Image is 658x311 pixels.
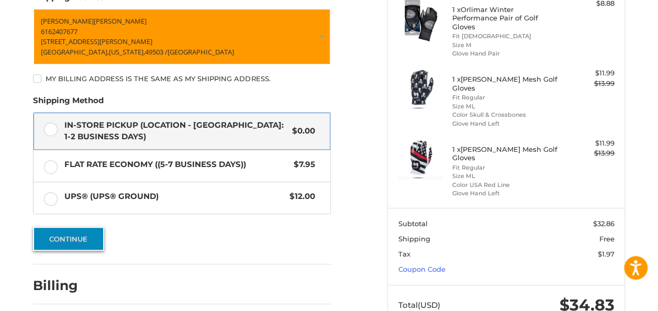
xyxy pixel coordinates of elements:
[145,47,168,57] span: 49503 /
[560,138,614,149] div: $11.99
[452,49,558,58] li: Glove Hand Pair
[287,125,315,137] span: $0.00
[598,250,615,258] span: $1.97
[398,250,410,258] span: Tax
[599,235,615,243] span: Free
[398,219,428,228] span: Subtotal
[452,145,558,162] h4: 1 x [PERSON_NAME] Mesh Golf Gloves
[398,235,430,243] span: Shipping
[288,159,315,171] span: $7.95
[64,191,285,203] span: UPS® (UPS® Ground)
[452,41,558,50] li: Size M
[452,32,558,41] li: Fit [DEMOGRAPHIC_DATA]
[452,181,558,190] li: Color USA Red Line
[452,110,558,119] li: Color Skull & Crossbones
[452,172,558,181] li: Size ML
[452,189,558,198] li: Glove Hand Left
[398,300,440,310] span: Total (USD)
[33,277,94,294] h2: Billing
[41,37,152,46] span: [STREET_ADDRESS][PERSON_NAME]
[33,8,331,65] a: Enter or select a different address
[452,163,558,172] li: Fit Regular
[560,148,614,159] div: $13.99
[41,16,94,26] span: [PERSON_NAME]
[593,219,615,228] span: $32.86
[452,102,558,111] li: Size ML
[452,93,558,102] li: Fit Regular
[109,47,145,57] span: [US_STATE],
[94,16,147,26] span: [PERSON_NAME]
[33,74,331,83] label: My billing address is the same as my shipping address.
[33,95,104,112] legend: Shipping Method
[41,27,77,36] span: 6162407677
[168,47,234,57] span: [GEOGRAPHIC_DATA]
[64,119,287,143] span: In-Store Pickup (Location - [GEOGRAPHIC_DATA]: 1-2 BUSINESS DAYS)
[560,79,614,89] div: $13.99
[64,159,289,171] span: Flat Rate Economy ((5-7 Business Days))
[560,68,614,79] div: $11.99
[284,191,315,203] span: $12.00
[41,47,109,57] span: [GEOGRAPHIC_DATA],
[398,265,445,273] a: Coupon Code
[452,5,558,31] h4: 1 x Orlimar Winter Performance Pair of Golf Gloves
[452,75,558,92] h4: 1 x [PERSON_NAME] Mesh Golf Gloves
[452,119,558,128] li: Glove Hand Left
[33,227,104,251] button: Continue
